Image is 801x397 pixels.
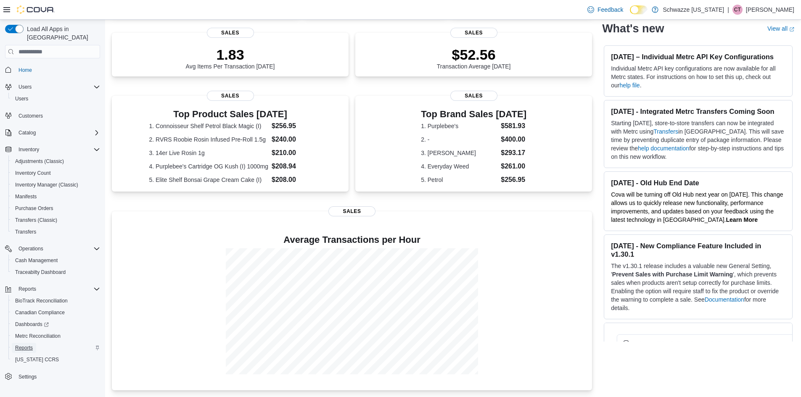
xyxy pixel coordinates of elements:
div: Transaction Average [DATE] [437,46,511,70]
a: View allExternal link [767,25,794,32]
dt: 1. Purplebee's [421,122,497,130]
a: Metrc Reconciliation [12,331,64,341]
h3: [DATE] - New Compliance Feature Included in v1.30.1 [611,242,785,258]
button: Customers [2,110,103,122]
dt: 3. [PERSON_NAME] [421,149,497,157]
span: Load All Apps in [GEOGRAPHIC_DATA] [24,25,100,42]
a: Purchase Orders [12,203,57,213]
a: Manifests [12,192,40,202]
span: Transfers (Classic) [15,217,57,223]
dd: $581.93 [501,121,526,131]
button: Traceabilty Dashboard [8,266,103,278]
strong: Learn More [726,216,758,223]
span: Traceabilty Dashboard [12,267,100,277]
a: Cash Management [12,255,61,266]
dd: $210.00 [272,148,312,158]
button: Transfers [8,226,103,238]
dd: $256.95 [272,121,312,131]
button: Purchase Orders [8,202,103,214]
span: Inventory [15,145,100,155]
h3: Top Brand Sales [DATE] [421,109,526,119]
a: Settings [15,372,40,382]
span: Cova will be turning off Old Hub next year on [DATE]. This change allows us to quickly release ne... [611,191,783,223]
button: Catalog [15,128,39,138]
div: Clinton Temple [732,5,743,15]
a: help file [619,82,640,89]
p: Schwazze [US_STATE] [663,5,724,15]
button: Operations [15,244,47,254]
span: Adjustments (Classic) [12,156,100,166]
span: Sales [328,206,375,216]
img: Cova [17,5,55,14]
span: Inventory Count [12,168,100,178]
button: Users [15,82,35,92]
strong: Prevent Sales with Purchase Limit Warning [612,271,733,278]
span: Manifests [12,192,100,202]
a: Inventory Count [12,168,54,178]
a: Home [15,65,35,75]
a: BioTrack Reconciliation [12,296,71,306]
div: Avg Items Per Transaction [DATE] [186,46,275,70]
span: Users [19,84,32,90]
button: Inventory Count [8,167,103,179]
button: Reports [8,342,103,354]
a: Reports [12,343,36,353]
h3: [DATE] – Individual Metrc API Key Configurations [611,53,785,61]
button: Inventory Manager (Classic) [8,179,103,191]
span: Sales [207,91,254,101]
dd: $256.95 [501,175,526,185]
span: BioTrack Reconciliation [15,297,68,304]
dt: 5. Petrol [421,176,497,184]
button: Users [8,93,103,105]
dt: 2. RVRS Roobie Rosin Infused Pre-Roll 1.5g [149,135,268,144]
span: Users [12,94,100,104]
a: Feedback [584,1,627,18]
a: Canadian Compliance [12,308,68,318]
a: help documentation [638,145,689,152]
span: Dashboards [12,319,100,329]
dd: $400.00 [501,134,526,145]
span: Customers [15,110,100,121]
button: Canadian Compliance [8,307,103,318]
a: Users [12,94,32,104]
a: Adjustments (Classic) [12,156,67,166]
button: Reports [2,283,103,295]
span: Home [19,67,32,74]
span: Traceabilty Dashboard [15,269,66,276]
h3: Top Product Sales [DATE] [149,109,311,119]
dt: 1. Connoisseur Shelf Petrol Black Magic (I) [149,122,268,130]
span: Inventory [19,146,39,153]
span: Canadian Compliance [12,308,100,318]
span: Operations [15,244,100,254]
span: Users [15,82,100,92]
span: Metrc Reconciliation [12,331,100,341]
dd: $240.00 [272,134,312,145]
dt: 4. Everyday Weed [421,162,497,171]
svg: External link [789,26,794,32]
a: Documentation [705,296,744,303]
span: Washington CCRS [12,355,100,365]
h4: Average Transactions per Hour [119,235,585,245]
a: Dashboards [12,319,52,329]
span: Catalog [15,128,100,138]
a: Customers [15,111,46,121]
input: Dark Mode [630,5,648,14]
span: Inventory Manager (Classic) [15,181,78,188]
dt: 5. Elite Shelf Bonsai Grape Cream Cake (I) [149,176,268,184]
a: Transfers (Classic) [12,215,61,225]
span: Sales [450,91,497,101]
button: Metrc Reconciliation [8,330,103,342]
span: Cash Management [12,255,100,266]
span: BioTrack Reconciliation [12,296,100,306]
p: 1.83 [186,46,275,63]
span: Home [15,64,100,75]
button: [US_STATE] CCRS [8,354,103,365]
span: Purchase Orders [15,205,53,212]
a: Transfers [12,227,40,237]
span: Inventory Count [15,170,51,176]
span: Cash Management [15,257,58,264]
span: Transfers [12,227,100,237]
dt: 3. 14er Live Rosin 1g [149,149,268,157]
span: CT [734,5,741,15]
dd: $208.00 [272,175,312,185]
